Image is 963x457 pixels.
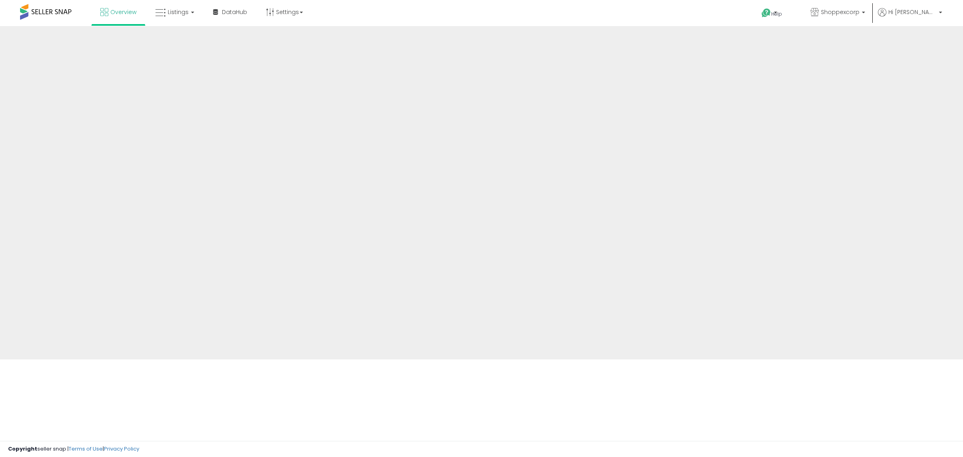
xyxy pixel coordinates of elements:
span: DataHub [222,8,247,16]
a: Hi [PERSON_NAME] [878,8,942,26]
span: Overview [110,8,136,16]
span: Help [771,10,782,17]
span: Listings [168,8,189,16]
i: Get Help [761,8,771,18]
span: Shoppexcorp [821,8,859,16]
span: Hi [PERSON_NAME] [888,8,937,16]
a: Help [755,2,798,26]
